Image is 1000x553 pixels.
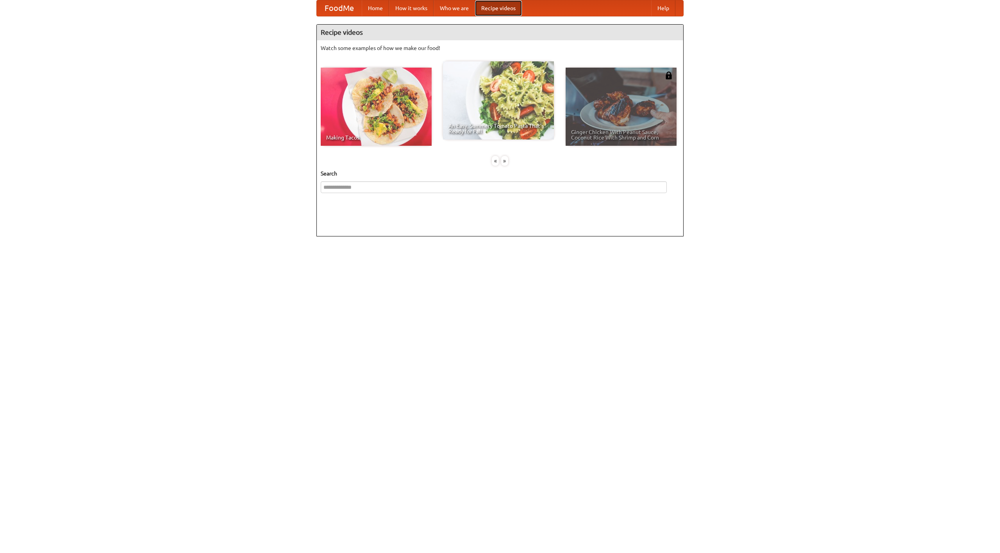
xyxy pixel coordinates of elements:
p: Watch some examples of how we make our food! [321,44,679,52]
span: An Easy, Summery Tomato Pasta That's Ready for Fall [448,123,548,134]
a: Making Tacos [321,68,432,146]
a: Help [651,0,675,16]
a: Who we are [434,0,475,16]
a: Recipe videos [475,0,522,16]
h5: Search [321,170,679,177]
a: An Easy, Summery Tomato Pasta That's Ready for Fall [443,61,554,140]
a: How it works [389,0,434,16]
div: « [492,156,499,166]
h4: Recipe videos [317,25,683,40]
span: Making Tacos [326,135,426,140]
a: FoodMe [317,0,362,16]
img: 483408.png [665,72,673,79]
div: » [501,156,508,166]
a: Home [362,0,389,16]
